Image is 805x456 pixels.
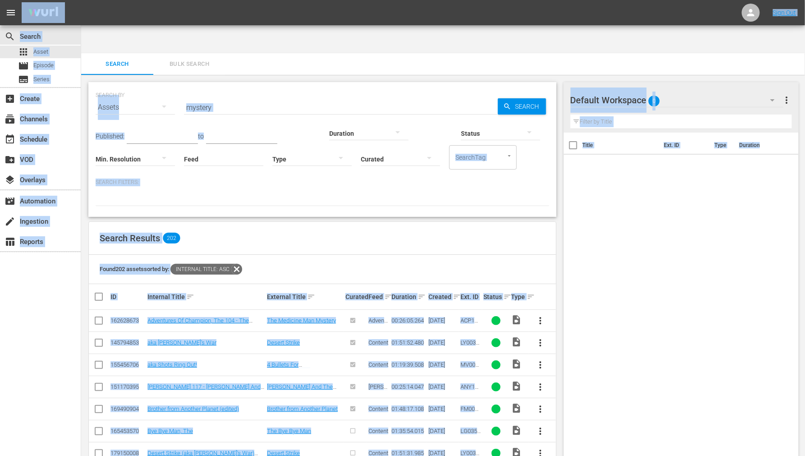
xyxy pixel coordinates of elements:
[110,428,145,434] div: 165453570
[391,428,426,434] div: 01:35:54.015
[5,236,15,247] span: Reports
[147,428,193,434] a: Bye Bye Man, The
[87,59,148,69] span: Search
[5,93,15,104] span: Create
[22,2,65,23] img: ans4CAIJ8jUAAAAAAAAAAAAAAAAAAAAAAAAgQb4GAAAAAAAAAAAAAAAAAAAAAAAAJMjXAAAAAAAAAAAAAAAAAAAAAAAAgAT5G...
[428,317,458,324] div: [DATE]
[5,7,16,18] span: menu
[267,317,336,324] a: The Medicine Man Mystery
[147,405,239,412] a: Brother from Another Planet (edited)
[583,133,658,158] th: Title
[503,293,511,301] span: sort
[530,354,552,376] button: more_vert
[658,133,709,158] th: Ext. ID
[5,175,15,185] span: Overlays
[5,216,15,227] span: Ingestion
[100,233,160,244] span: Search Results
[527,293,535,301] span: sort
[147,383,264,397] a: [PERSON_NAME] 117 - [PERSON_NAME] And The Mystery Woman
[781,89,792,111] button: more_vert
[483,291,508,302] div: Status
[368,291,389,302] div: Feed
[267,428,311,434] a: The Bye Bye Man
[498,98,546,115] button: Search
[267,361,310,375] a: 4 Bullets For [PERSON_NAME]
[535,337,546,348] span: more_vert
[418,293,426,301] span: sort
[428,339,458,346] div: [DATE]
[781,95,792,106] span: more_vert
[530,376,552,398] button: more_vert
[147,361,197,368] a: aka Shots Ring Out!
[110,361,145,368] div: 155456706
[33,61,54,70] span: Episode
[530,332,552,354] button: more_vert
[33,75,50,84] span: Series
[345,293,366,300] div: Curated
[198,133,204,140] span: to
[773,9,796,16] a: Sign Out
[96,95,175,120] div: Assets
[5,196,15,207] span: Automation
[428,405,458,412] div: [DATE]
[511,403,522,414] span: Video
[391,383,426,390] div: 00:25:14.047
[267,405,338,412] a: Brother from Another Planet
[535,404,546,415] span: more_vert
[428,428,458,434] div: [DATE]
[535,382,546,392] span: more_vert
[460,405,478,419] span: FM0039FE
[460,317,481,331] span: ACP104F
[530,310,552,332] button: more_vert
[186,293,194,301] span: sort
[368,405,388,412] span: Content
[511,336,522,347] span: Video
[368,317,388,344] span: Adventures Of Champion, The
[530,420,552,442] button: more_vert
[100,266,242,272] span: Found 202 assets sorted by:
[460,361,479,375] span: MV0040F
[96,179,549,186] p: Search Filters:
[505,152,514,160] button: Open
[391,317,426,324] div: 00:26:05.264
[147,291,265,302] div: Internal Title
[734,133,788,158] th: Duration
[147,339,216,346] a: aka [PERSON_NAME]'s War
[511,98,546,115] span: Search
[5,31,15,42] span: Search
[33,47,48,56] span: Asset
[147,317,253,331] a: Adventures Of Champion, The 104 - The Medicine Man Mystery
[368,361,388,368] span: Content
[267,291,343,302] div: External Title
[460,428,481,441] span: LG0354F
[96,133,124,140] span: Published:
[110,339,145,346] div: 145794853
[5,154,15,165] span: VOD
[384,293,392,301] span: sort
[535,359,546,370] span: more_vert
[453,293,461,301] span: sort
[649,92,660,111] span: 0
[535,426,546,437] span: more_vert
[110,405,145,412] div: 169490904
[368,339,388,346] span: Content
[391,405,426,412] div: 01:48:17.108
[18,74,29,85] span: Series
[511,359,522,369] span: Video
[709,133,734,158] th: Type
[428,361,458,368] div: [DATE]
[110,293,145,300] div: ID
[460,383,478,397] span: ANY117F
[511,425,522,436] span: Video
[368,428,388,434] span: Content
[18,46,29,57] span: Asset
[428,383,458,390] div: [DATE]
[391,291,426,302] div: Duration
[460,293,481,300] div: Ext. ID
[368,383,388,404] span: [PERSON_NAME]
[110,383,145,390] div: 151170395
[530,398,552,420] button: more_vert
[391,339,426,346] div: 01:51:52.480
[391,361,426,368] div: 01:19:39.508
[5,114,15,124] span: Channels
